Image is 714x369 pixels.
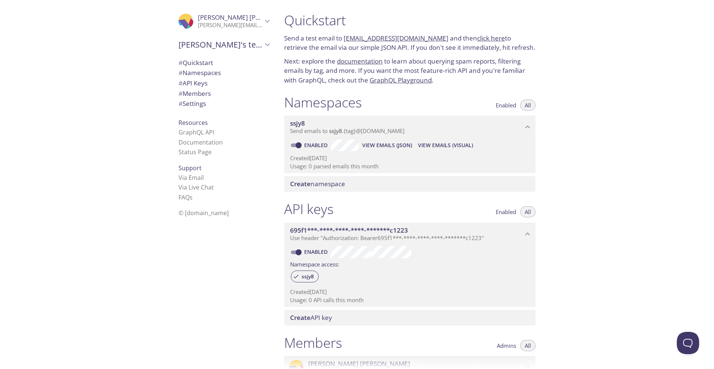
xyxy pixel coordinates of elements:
[284,310,535,326] div: Create API Key
[284,116,535,139] div: ssjy8 namespace
[677,332,699,354] iframe: Help Scout Beacon - Open
[178,79,208,87] span: API Keys
[290,162,530,170] p: Usage: 0 parsed emails this month
[284,176,535,192] div: Create namespace
[178,148,212,156] a: Status Page
[491,206,521,217] button: Enabled
[291,271,319,282] div: ssjy8
[290,154,530,162] p: Created [DATE]
[178,119,208,127] span: Resources
[178,183,214,191] a: Via Live Chat
[303,248,331,255] a: Enabled
[198,22,263,29] p: [PERSON_NAME][EMAIL_ADDRESS][PERSON_NAME][US_STATE][DOMAIN_NAME]
[178,138,223,146] a: Documentation
[190,193,193,201] span: s
[173,78,275,88] div: API Keys
[178,89,211,98] span: Members
[418,141,473,150] span: View Emails (Visual)
[284,56,535,85] p: Next: explore the to learn about querying spam reports, filtering emails by tag, and more. If you...
[198,13,300,22] span: [PERSON_NAME] [PERSON_NAME]
[284,201,334,217] h1: API keys
[290,258,339,269] label: Namespace access:
[178,174,204,182] a: Via Email
[178,99,183,108] span: #
[173,35,275,54] div: Dheeraj's team
[173,9,275,33] div: Dheeraj Gajula
[415,139,476,151] button: View Emails (Visual)
[290,296,530,304] p: Usage: 0 API calls this month
[520,100,535,111] button: All
[284,94,362,111] h1: Namespaces
[491,100,521,111] button: Enabled
[520,206,535,217] button: All
[520,340,535,351] button: All
[178,39,263,50] span: [PERSON_NAME]'s team
[178,79,183,87] span: #
[477,34,505,42] a: click here
[337,57,383,65] a: documentation
[359,139,415,151] button: View Emails (JSON)
[290,313,311,322] span: Create
[178,99,206,108] span: Settings
[178,58,183,67] span: #
[492,340,521,351] button: Admins
[178,209,229,217] span: © [DOMAIN_NAME]
[290,119,305,127] span: ssjy8
[178,58,213,67] span: Quickstart
[178,193,193,201] a: FAQ
[303,142,331,149] a: Enabled
[178,164,202,172] span: Support
[290,179,345,188] span: namespace
[290,288,530,296] p: Created [DATE]
[173,98,275,109] div: Team Settings
[178,89,183,98] span: #
[178,128,214,136] a: GraphQL API
[362,141,412,150] span: View Emails (JSON)
[284,12,535,29] h1: Quickstart
[178,68,221,77] span: Namespaces
[290,313,332,322] span: API key
[173,68,275,78] div: Namespaces
[284,334,342,351] h1: Members
[178,68,183,77] span: #
[329,127,342,135] span: ssjy8
[290,127,405,135] span: Send emails to . {tag} @[DOMAIN_NAME]
[173,58,275,68] div: Quickstart
[370,76,432,84] a: GraphQL Playground
[290,179,311,188] span: Create
[344,34,448,42] a: [EMAIL_ADDRESS][DOMAIN_NAME]
[284,33,535,52] p: Send a test email to and then to retrieve the email via our simple JSON API. If you don't see it ...
[297,273,318,280] span: ssjy8
[173,88,275,99] div: Members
